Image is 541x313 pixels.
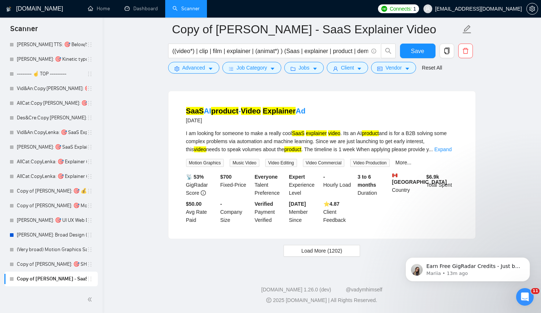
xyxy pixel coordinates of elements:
[255,174,278,180] b: Everyone
[526,6,538,12] a: setting
[4,125,98,140] li: Vid&An:CopyLenka: 🎯 SaaS Explainer (Below average & average descriptions)
[333,66,338,71] span: user
[405,66,410,71] span: caret-down
[173,46,368,56] input: Search Freelance Jobs...
[371,49,376,53] span: info-circle
[17,52,87,67] a: [PERSON_NAME]: 🎯 Kinetic typography
[17,81,87,96] a: Vid&An:Copy [PERSON_NAME]: 🎯 SaaS Explainer (Above average descriptions)
[4,52,98,67] li: Lenka: 🎯 Kinetic typography
[17,67,87,81] a: -------- ☝️ TOP ---------
[381,44,396,58] button: search
[97,261,155,267] a: Open in help center
[211,107,238,115] mark: product
[440,44,454,58] button: copy
[219,173,253,197] div: Fixed-Price
[17,37,87,52] a: [PERSON_NAME] TTS: 🎯 Below/SHORT Explainer (Below average & average descriptions)
[323,201,340,207] b: ⭐️ 4.87
[290,66,296,71] span: folder
[426,174,439,180] b: $ 6.9k
[327,62,368,74] button: userClientcaret-down
[186,107,305,115] a: SaaSAIproduct-Video ExplainerAd
[381,6,387,12] img: upwork-logo.png
[220,174,231,180] b: $ 700
[377,66,382,71] span: idcard
[219,200,253,224] div: Company Size
[341,64,354,72] span: Client
[289,174,305,180] b: Expert
[4,67,98,81] li: -------- ☝️ TOP ---------
[292,130,304,136] mark: SaaS
[322,173,356,197] div: Hourly Load
[173,5,200,12] a: searchScanner
[9,230,243,238] div: Did this answer your question?
[284,245,360,257] button: Load More (1202)
[265,159,297,167] span: Video Editing
[4,81,98,96] li: Vid&An:Copy Lenka: 🎯 SaaS Explainer (Above average descriptions)
[516,288,534,306] iframe: To enrich screen reader interactions, please activate Accessibility in Grammarly extension settings
[6,3,11,15] img: logo
[87,188,93,194] span: holder
[87,232,93,238] span: holder
[350,159,389,167] span: Video Production
[362,130,379,136] mark: product
[411,46,424,56] span: Save
[462,25,472,34] span: edit
[4,140,98,154] li: Lenka: 🎯 SaaS ExplainerV2 (Below average & average descriptions)
[400,44,436,58] button: Save
[4,184,98,198] li: Copy of Lenka: 🎯 💰 Mobile app (Above average)
[87,203,93,209] span: holder
[440,48,454,54] span: copy
[4,111,98,125] li: Des&Cre:Copy Lenka: 🎯 SaaS Explainer (Above average descriptions)
[88,5,110,12] a: homeHome
[17,154,87,169] a: AllCat:CopyLenka: 🎯 Explainer (Above average descriptions)
[266,298,271,303] span: copyright
[101,237,112,252] span: 😞
[4,272,98,286] li: Copy of Lenka - SaaS Explainer Video
[208,66,213,71] span: caret-down
[17,140,87,154] a: [PERSON_NAME]: 🎯 SaaS ExplainerV2 (Below average & average descriptions)
[186,129,458,153] div: I am looking for someone to make a really cool . Its an AI and is for a B2B solving some complex ...
[323,174,325,180] b: -
[4,23,44,39] span: Scanner
[429,146,433,152] span: ...
[306,130,327,136] mark: explainer
[261,287,331,292] a: [DOMAIN_NAME] 1.26.0 (dev)
[4,242,98,257] li: (Very broad) Motion Graphics SaaS Animation
[385,64,401,72] span: Vendor
[425,6,430,11] span: user
[17,257,87,272] a: Copy of [PERSON_NAME]: 🎯 SHORT UI UX Web Design
[263,107,296,115] mark: Explainer
[220,201,222,207] b: -
[4,213,98,228] li: Lazar: 🎯 UI UX Web Design (Bellow average descriptions)
[357,66,362,71] span: caret-down
[390,173,425,197] div: Country
[4,37,98,52] li: Lenka TTS: 🎯 Below/SHORT Explainer (Below average & average descriptions)
[168,62,219,74] button: settingAdvancedcaret-down
[17,111,87,125] a: Des&Cre:Copy [PERSON_NAME]: 🎯 SaaS Explainer (Above average descriptions)
[422,64,442,72] a: Reset All
[4,96,98,111] li: AllCat:Copy Lenka: 🎯 SaaS Explainer (Above average descriptions)
[357,174,376,188] b: 3 to 6 months
[140,237,150,252] span: 😃
[172,20,461,38] input: Scanner name...
[434,146,452,152] a: Expand
[303,159,345,167] span: Video Commercial
[87,71,93,77] span: holder
[371,62,416,74] button: idcardVendorcaret-down
[255,201,273,207] b: Verified
[87,217,93,223] span: holder
[458,44,473,58] button: delete
[413,5,416,13] span: 1
[87,159,93,165] span: holder
[17,169,87,184] a: AllCat:CopyLenka: 🎯 Explainer (Below average & average descriptions)
[390,5,412,13] span: Connects:
[253,200,288,224] div: Payment Verified
[392,173,397,178] img: 🇨🇦
[87,144,93,150] span: holder
[346,287,382,292] a: @vadymhimself
[185,200,219,224] div: Avg Rate Paid
[121,237,131,252] span: 😐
